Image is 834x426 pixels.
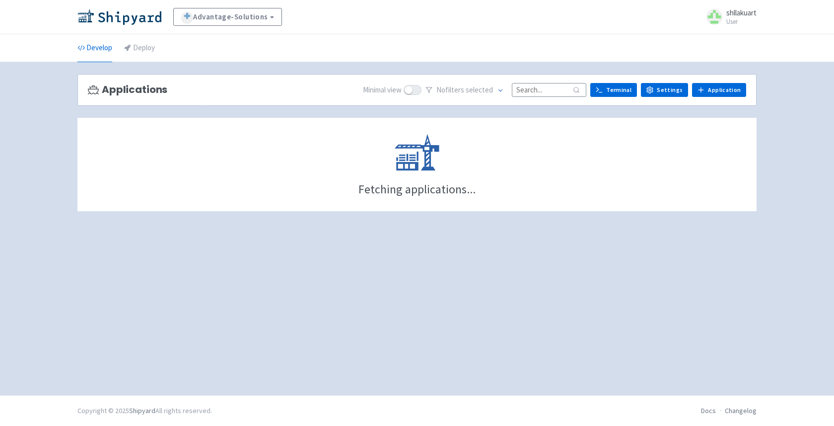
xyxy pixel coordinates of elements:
[726,18,757,25] small: User
[124,34,155,62] a: Deploy
[466,85,493,94] span: selected
[173,8,282,26] a: Advantage-Solutions
[590,83,637,97] a: Terminal
[77,9,161,25] img: Shipyard logo
[725,406,757,415] a: Changelog
[129,406,155,415] a: Shipyard
[692,83,746,97] a: Application
[88,84,167,95] h3: Applications
[512,83,586,96] input: Search...
[77,406,212,416] div: Copyright © 2025 All rights reserved.
[726,8,757,17] span: shllakuart
[358,183,476,195] div: Fetching applications...
[77,34,112,62] a: Develop
[436,85,493,96] span: No filter s
[641,83,688,97] a: Settings
[363,85,402,96] span: Minimal view
[701,406,716,415] a: Docs
[700,9,757,25] a: shllakuart User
